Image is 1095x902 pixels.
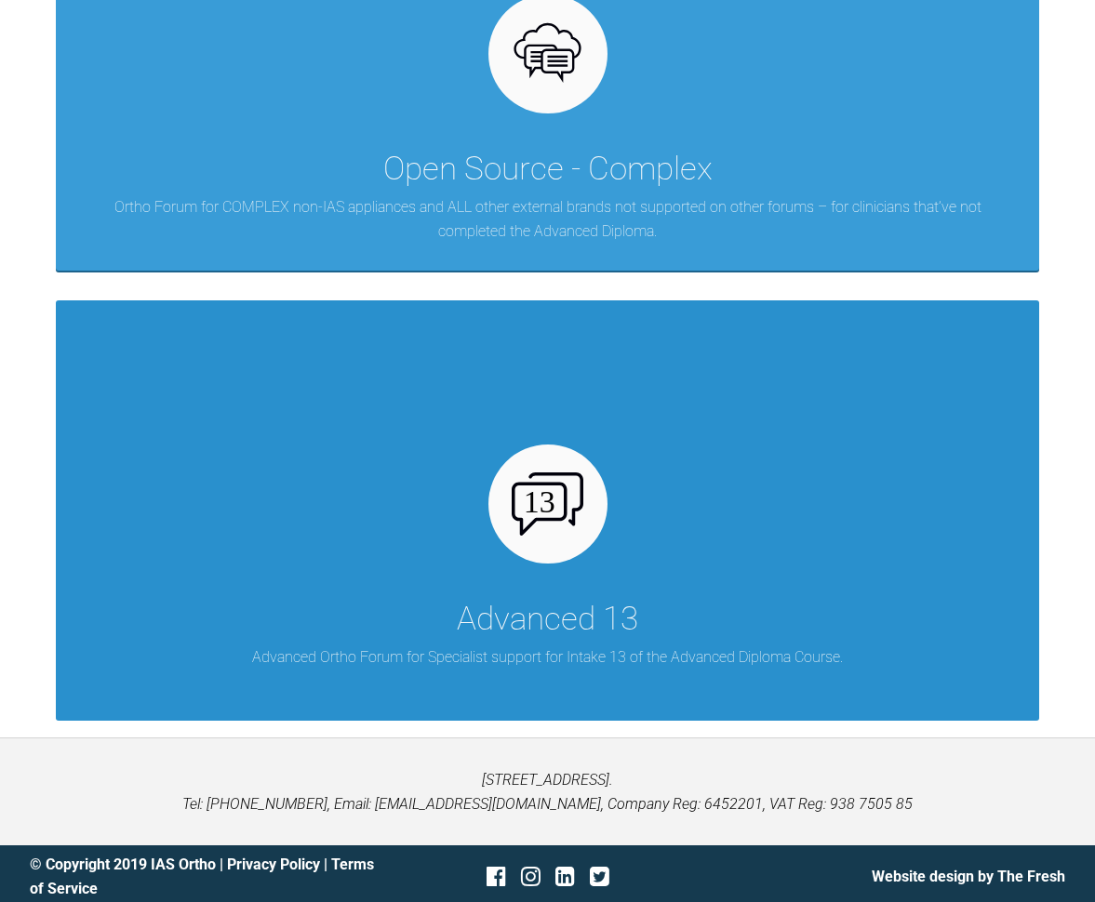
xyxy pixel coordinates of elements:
[30,853,375,900] div: © Copyright 2019 IAS Ortho | |
[56,298,1039,719] a: Advanced 13Advanced Ortho Forum for Specialist support for Intake 13 of the Advanced Diploma Course.
[383,143,713,195] div: Open Source - Complex
[512,472,583,536] img: advanced-13.47c9b60d.svg
[84,195,1011,243] p: Ortho Forum for COMPLEX non-IAS appliances and ALL other external brands not supported on other f...
[252,645,843,670] p: Advanced Ortho Forum for Specialist support for Intake 13 of the Advanced Diploma Course.
[457,593,638,645] div: Advanced 13
[30,768,1065,816] p: [STREET_ADDRESS]. Tel: [PHONE_NUMBER], Email: [EMAIL_ADDRESS][DOMAIN_NAME], Company Reg: 6452201,...
[872,868,1065,885] a: Website design by The Fresh
[512,19,583,90] img: opensource.6e495855.svg
[227,856,320,873] a: Privacy Policy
